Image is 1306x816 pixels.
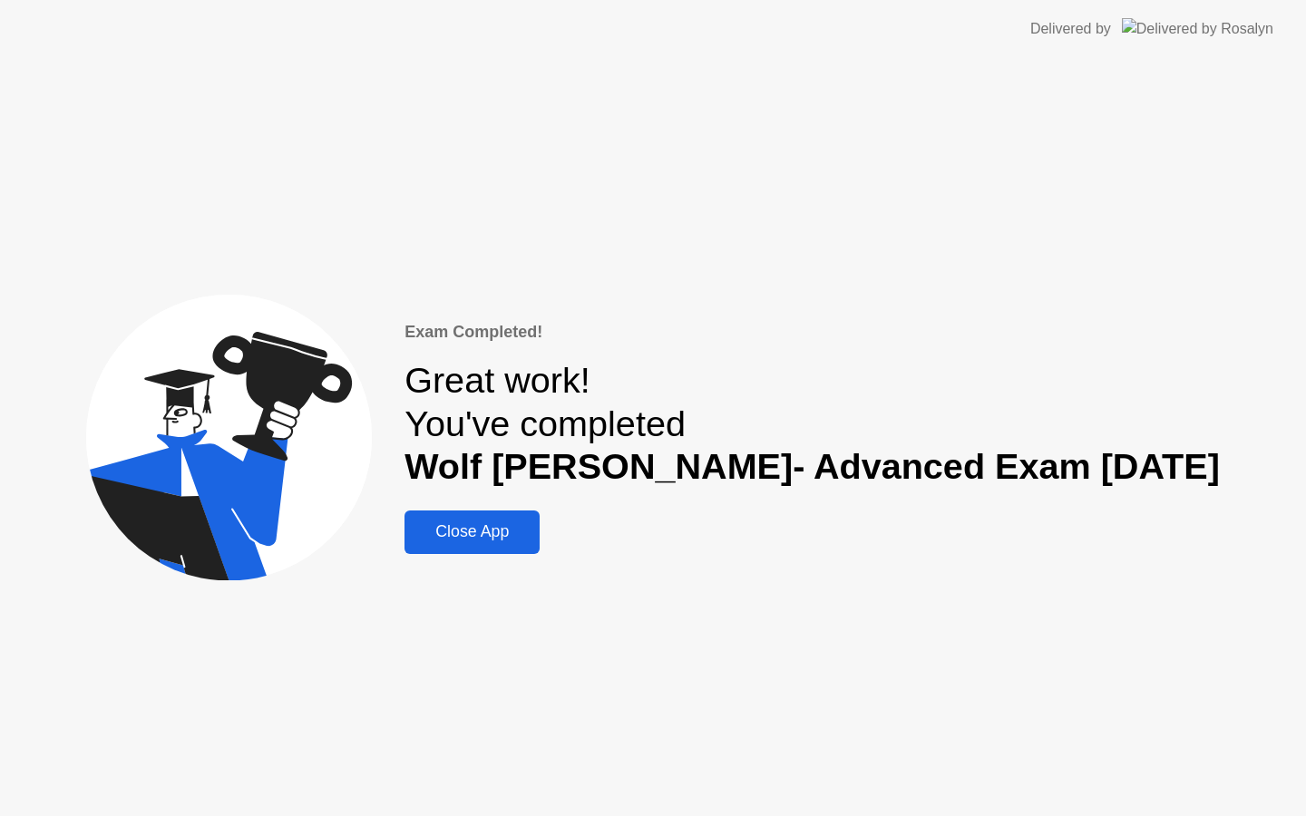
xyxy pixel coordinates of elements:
div: Exam Completed! [404,320,1220,345]
img: Delivered by Rosalyn [1122,18,1273,39]
button: Close App [404,510,540,554]
div: Delivered by [1030,18,1111,40]
b: Wolf [PERSON_NAME]- Advanced Exam [DATE] [404,446,1220,486]
div: Close App [410,522,534,541]
div: Great work! You've completed [404,359,1220,489]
